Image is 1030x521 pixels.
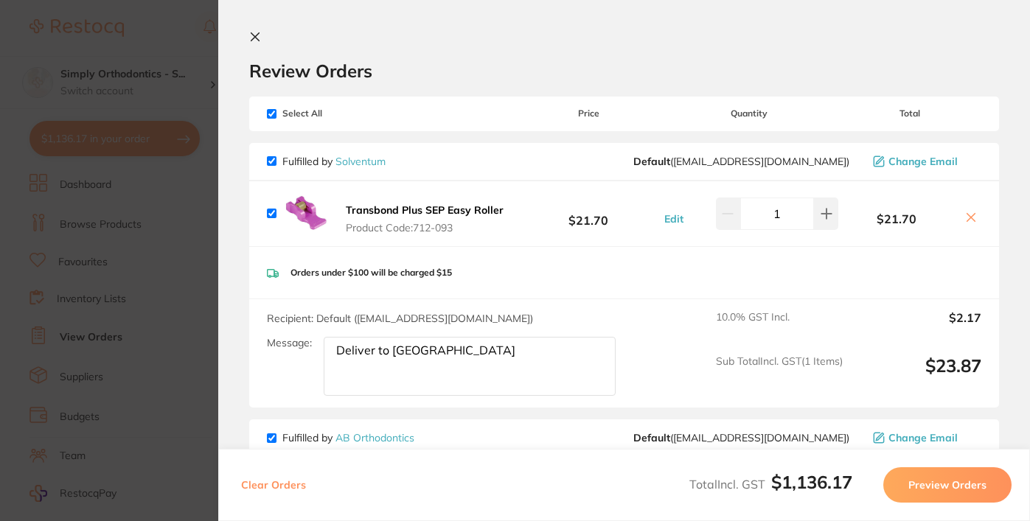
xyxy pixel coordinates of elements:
span: Select All [267,108,414,119]
span: 10.0 % GST Incl. [716,311,843,343]
button: Change Email [869,431,981,444]
h2: Review Orders [249,60,999,82]
b: Transbond Plus SEP Easy Roller [346,203,504,217]
output: $2.17 [855,311,981,343]
p: Fulfilled by [282,432,414,444]
button: Preview Orders [883,467,1012,503]
span: Product Code: 712-093 [346,222,504,234]
b: Default [633,431,670,444]
span: sales@ortho.com.au [633,432,849,444]
b: $21.70 [838,212,955,225]
b: $1,136.17 [771,471,852,493]
output: $23.87 [855,355,981,396]
button: Clear Orders [237,467,310,503]
span: Change Email [888,432,958,444]
button: Change Email [869,155,981,168]
img: dTI4cHVrcA [282,195,330,232]
textarea: Deliver to [GEOGRAPHIC_DATA] [324,337,616,396]
p: Orders under $100 will be charged $15 [290,268,452,278]
a: AB Orthodontics [335,431,414,444]
span: Price [517,108,660,119]
a: Solventum [335,155,386,168]
span: Quantity [660,108,838,119]
b: $21.70 [517,200,660,227]
span: Recipient: Default ( [EMAIL_ADDRESS][DOMAIN_NAME] ) [267,312,533,325]
button: Transbond Plus SEP Easy Roller Product Code:712-093 [341,203,508,234]
button: Edit [660,212,688,225]
b: Default [633,155,670,168]
span: orthoanz@solventum.com [633,155,849,167]
p: Fulfilled by [282,155,386,167]
span: Sub Total Incl. GST ( 1 Items) [716,355,843,396]
span: Change Email [888,155,958,167]
span: Total [838,108,981,119]
label: Message: [267,337,312,349]
span: Total Incl. GST [689,477,852,492]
